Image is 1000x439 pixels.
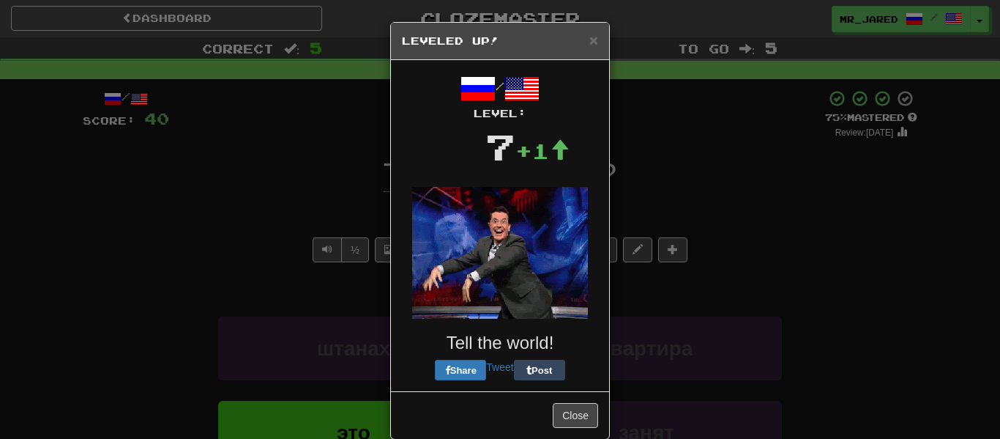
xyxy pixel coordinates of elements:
[402,34,598,48] h5: Leveled Up!
[402,106,598,121] div: Level:
[486,361,513,373] a: Tweet
[589,32,598,48] button: Close
[402,71,598,121] div: /
[515,136,570,166] div: +1
[402,333,598,353] h3: Tell the world!
[514,360,565,380] button: Post
[412,187,588,319] img: colbert-d8d93119554e3a11f2fb50df59d9335a45bab299cf88b0a944f8a324a1865a88.gif
[435,360,486,380] button: Share
[485,121,515,172] div: 7
[553,403,598,428] button: Close
[589,32,598,48] span: ×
